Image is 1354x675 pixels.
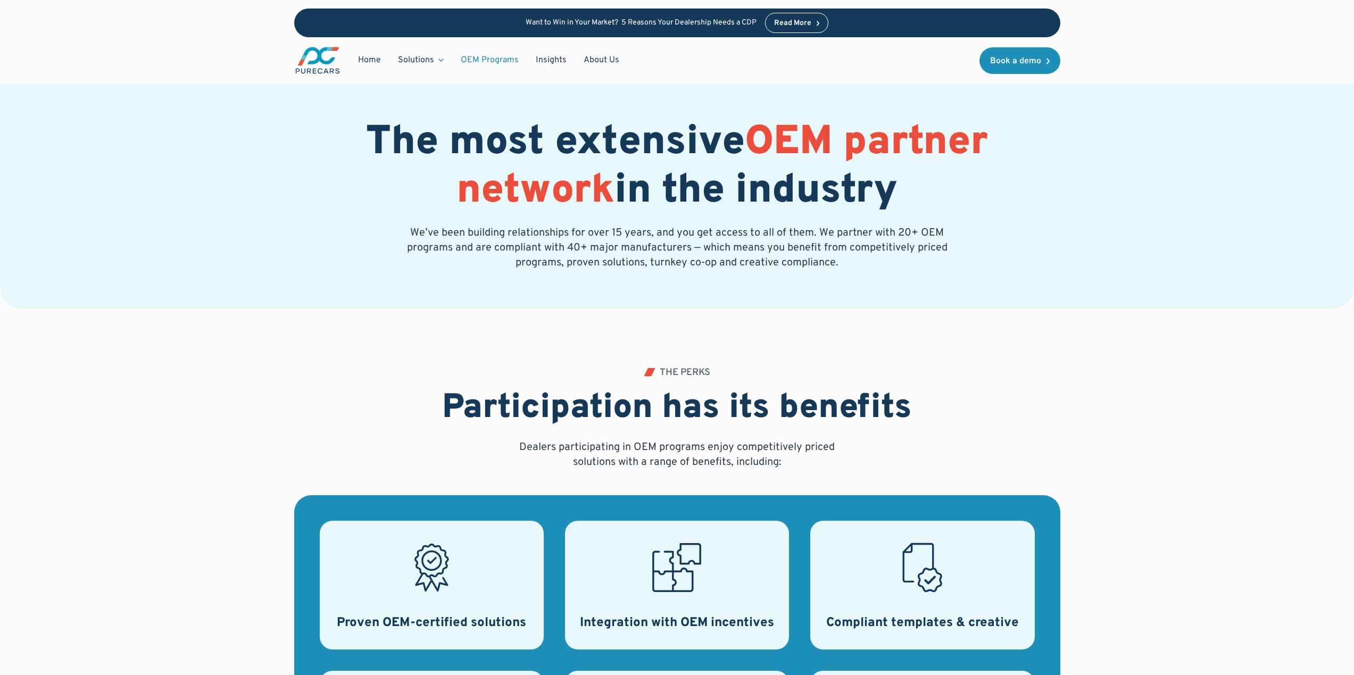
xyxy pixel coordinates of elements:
div: Solutions [398,54,434,66]
p: We’ve been building relationships for over 15 years, and you get access to all of them. We partne... [405,226,950,270]
a: About Us [575,50,628,70]
a: Home [350,50,389,70]
h3: Compliant templates & creative [826,614,1019,632]
a: Insights [527,50,575,70]
img: purecars logo [294,46,341,75]
div: Solutions [389,50,452,70]
h2: Participation has its benefits [442,388,912,429]
a: main [294,46,341,75]
h1: The most extensive in the industry [294,119,1060,216]
span: OEM partner network [456,118,988,217]
div: Read More [774,20,811,27]
a: Book a demo [979,47,1060,74]
h3: Proven OEM-certified solutions [337,614,526,632]
div: THE PERKS [660,368,710,378]
div: Book a demo [990,57,1041,65]
p: Dealers participating in OEM programs enjoy competitively priced solutions with a range of benefi... [516,440,839,470]
h3: Integration with OEM incentives [580,614,774,632]
p: Want to Win in Your Market? 5 Reasons Your Dealership Needs a CDP [526,19,757,28]
a: Read More [765,13,829,33]
a: OEM Programs [452,50,527,70]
